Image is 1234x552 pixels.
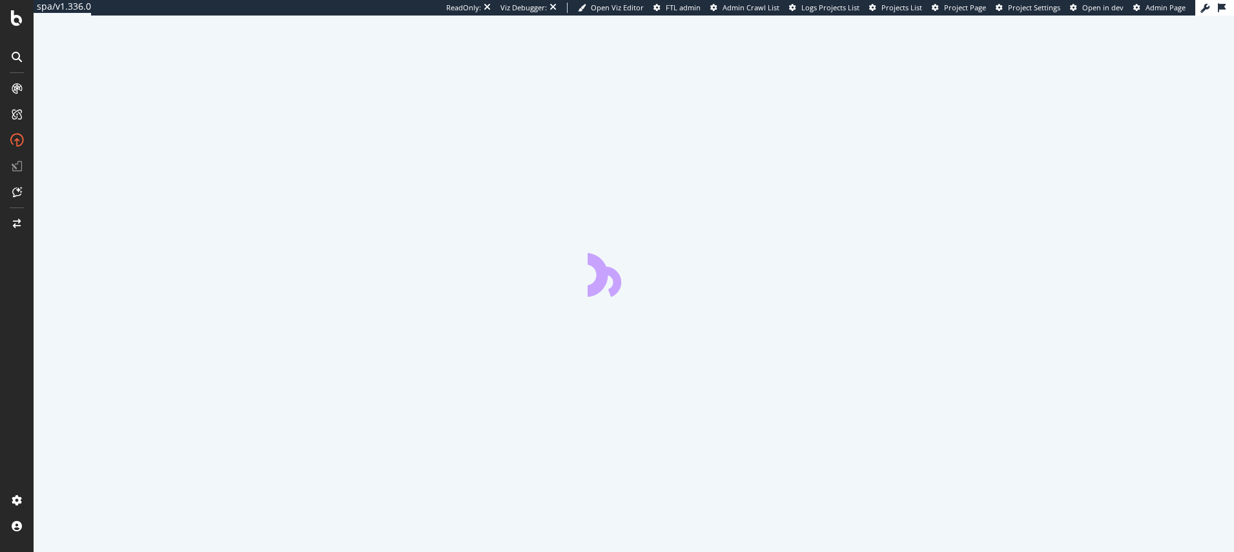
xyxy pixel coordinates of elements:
[710,3,779,13] a: Admin Crawl List
[789,3,859,13] a: Logs Projects List
[944,3,986,12] span: Project Page
[446,3,481,13] div: ReadOnly:
[723,3,779,12] span: Admin Crawl List
[881,3,922,12] span: Projects List
[1008,3,1060,12] span: Project Settings
[801,3,859,12] span: Logs Projects List
[932,3,986,13] a: Project Page
[1133,3,1186,13] a: Admin Page
[996,3,1060,13] a: Project Settings
[666,3,701,12] span: FTL admin
[869,3,922,13] a: Projects List
[1070,3,1124,13] a: Open in dev
[653,3,701,13] a: FTL admin
[500,3,547,13] div: Viz Debugger:
[588,250,681,297] div: animation
[1146,3,1186,12] span: Admin Page
[578,3,644,13] a: Open Viz Editor
[1082,3,1124,12] span: Open in dev
[591,3,644,12] span: Open Viz Editor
